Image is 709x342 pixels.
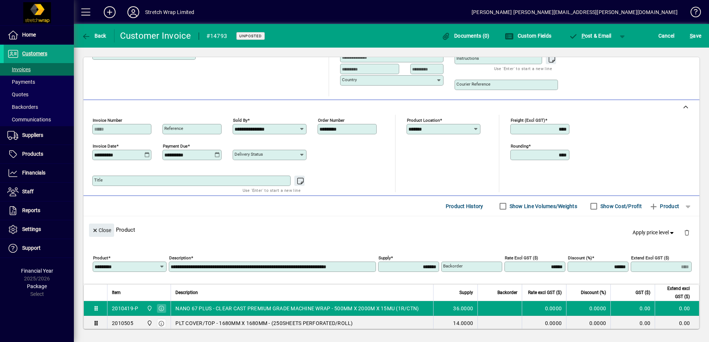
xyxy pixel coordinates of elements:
div: #14793 [206,30,227,42]
mat-label: Product [93,255,108,260]
mat-label: Delivery status [234,152,263,157]
span: Settings [22,226,41,232]
button: Save [688,29,703,42]
app-page-header-button: Close [87,227,116,233]
label: Show Cost/Profit [599,203,642,210]
span: SWL-AKL [145,319,153,327]
button: Delete [678,224,696,241]
span: Financial Year [21,268,53,274]
mat-label: Country [342,77,357,82]
button: Post & Email [565,29,615,42]
span: Invoices [7,66,31,72]
button: Close [89,224,114,237]
div: 2010505 [112,319,133,327]
button: Documents (0) [440,29,491,42]
span: Back [82,33,106,39]
a: Financials [4,164,74,182]
span: Payments [7,79,35,85]
button: Profile [121,6,145,19]
span: Customers [22,51,47,56]
span: Communications [7,117,51,122]
mat-label: Invoice number [93,118,122,123]
div: 0.0000 [527,305,562,312]
span: Product [649,200,679,212]
mat-label: Order number [318,118,345,123]
a: Reports [4,201,74,220]
span: Close [92,224,111,236]
button: Add [98,6,121,19]
span: Discount (%) [581,289,606,297]
span: Products [22,151,43,157]
span: Staff [22,189,34,194]
span: SWL-AKL [145,304,153,312]
span: Cancel [658,30,675,42]
app-page-header-button: Back [74,29,114,42]
a: Staff [4,183,74,201]
mat-label: Courier Reference [456,82,490,87]
td: 0.0000 [566,316,610,331]
span: GST ($) [636,289,650,297]
td: 0.00 [655,301,699,316]
span: Description [175,289,198,297]
span: Reports [22,207,40,213]
span: 14.0000 [453,319,473,327]
span: Backorders [7,104,38,110]
span: NANO 67 PLUS - CLEAR CAST PREMIUM GRADE MACHINE WRAP - 500MM X 2000M X 15MU (1R/CTN) [175,305,419,312]
mat-label: Invoice date [93,144,116,149]
mat-label: Reference [164,126,183,131]
mat-label: Payment due [163,144,188,149]
a: Support [4,239,74,258]
label: Show Line Volumes/Weights [508,203,577,210]
div: Product [83,216,699,243]
span: PLT COVER/TOP - 1680MM X 1680MM - (250SHEETS PERFORATED/ROLL) [175,319,353,327]
a: Backorders [4,101,74,113]
span: Product History [446,200,483,212]
a: Products [4,145,74,163]
mat-label: Backorder [443,263,463,269]
button: Product [645,200,683,213]
span: Support [22,245,41,251]
mat-label: Product location [407,118,440,123]
span: Supply [459,289,473,297]
span: Extend excl GST ($) [660,284,690,301]
span: ost & Email [569,33,612,39]
mat-label: Rate excl GST ($) [505,255,538,260]
mat-label: Sold by [233,118,247,123]
span: Documents (0) [442,33,490,39]
button: Product History [443,200,486,213]
span: Quotes [7,91,28,97]
div: 0.0000 [527,319,562,327]
td: 0.00 [610,301,655,316]
span: Home [22,32,36,38]
button: Apply price level [630,226,678,239]
button: Custom Fields [503,29,553,42]
span: Custom Fields [505,33,551,39]
mat-label: Rounding [511,144,528,149]
span: Financials [22,170,45,176]
span: S [690,33,693,39]
td: 0.00 [655,316,699,331]
a: Knowledge Base [685,1,700,25]
mat-hint: Use 'Enter' to start a new line [243,186,301,194]
div: 2010419-P [112,305,138,312]
span: Unposted [239,34,262,38]
a: Quotes [4,88,74,101]
div: Stretch Wrap Limited [145,6,195,18]
span: Apply price level [633,229,675,236]
td: 0.0000 [566,301,610,316]
mat-label: Freight (excl GST) [511,118,545,123]
a: Home [4,26,74,44]
span: Item [112,289,121,297]
span: Package [27,283,47,289]
a: Payments [4,76,74,88]
mat-label: Discount (%) [568,255,592,260]
mat-hint: Use 'Enter' to start a new line [494,64,552,73]
span: ave [690,30,701,42]
a: Settings [4,220,74,239]
td: 0.00 [610,316,655,331]
button: Cancel [657,29,677,42]
span: Backorder [497,289,517,297]
div: [PERSON_NAME] [PERSON_NAME][EMAIL_ADDRESS][PERSON_NAME][DOMAIN_NAME] [472,6,678,18]
a: Invoices [4,63,74,76]
mat-label: Title [94,177,103,183]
